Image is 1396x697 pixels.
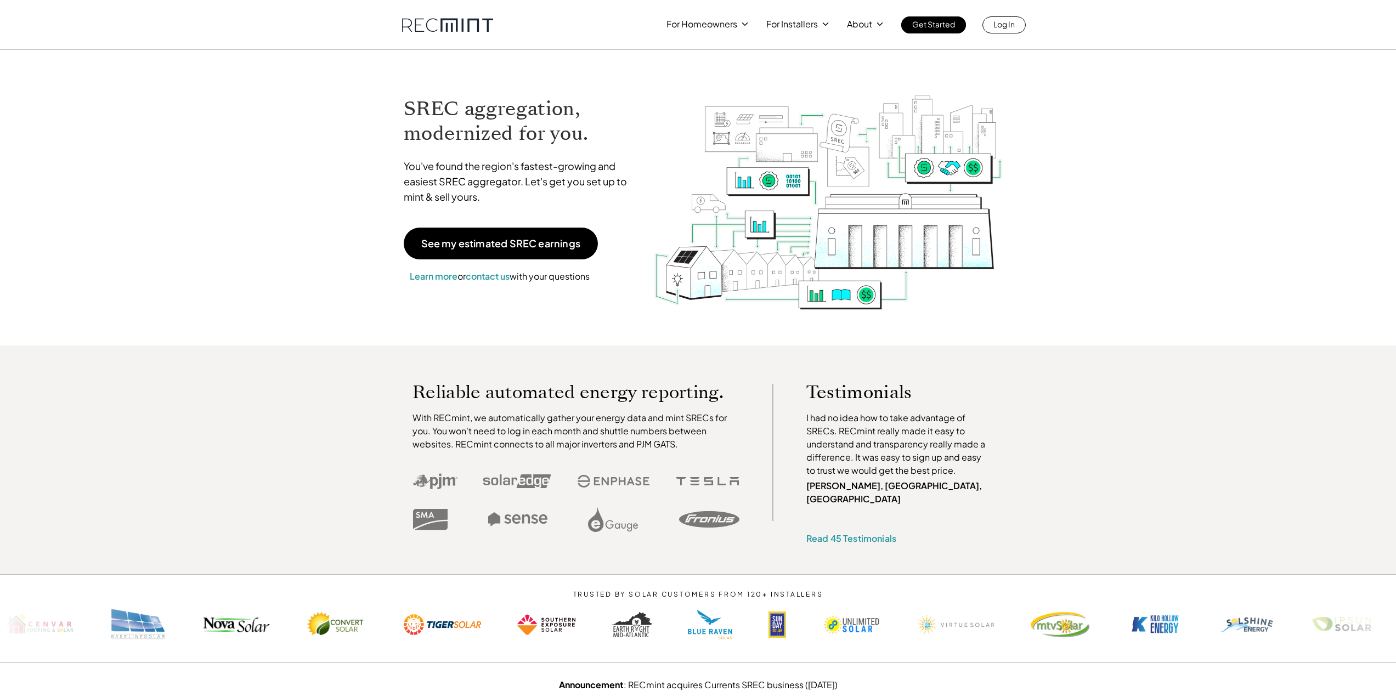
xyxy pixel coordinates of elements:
[404,269,596,284] p: or with your questions
[847,16,872,32] p: About
[806,384,970,400] p: Testimonials
[404,228,598,259] a: See my estimated SREC earnings
[410,270,457,282] a: Learn more
[559,679,624,690] strong: Announcement
[806,411,991,477] p: I had no idea how to take advantage of SRECs. RECmint really made it easy to understand and trans...
[404,158,637,205] p: You've found the region's fastest-growing and easiest SREC aggregator. Let's get you set up to mi...
[806,532,896,544] a: Read 45 Testimonials
[540,591,856,598] p: TRUSTED BY SOLAR CUSTOMERS FROM 120+ INSTALLERS
[766,16,818,32] p: For Installers
[653,66,1003,313] img: RECmint value cycle
[912,16,955,32] p: Get Started
[412,384,739,400] p: Reliable automated energy reporting.
[806,479,991,506] p: [PERSON_NAME], [GEOGRAPHIC_DATA], [GEOGRAPHIC_DATA]
[982,16,1026,33] a: Log In
[993,16,1015,32] p: Log In
[559,679,838,690] a: Announcement: RECmint acquires Currents SREC business ([DATE])
[421,239,580,248] p: See my estimated SREC earnings
[901,16,966,33] a: Get Started
[412,411,739,451] p: With RECmint, we automatically gather your energy data and mint SRECs for you. You won't need to ...
[404,97,637,146] h1: SREC aggregation, modernized for you.
[466,270,510,282] a: contact us
[666,16,737,32] p: For Homeowners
